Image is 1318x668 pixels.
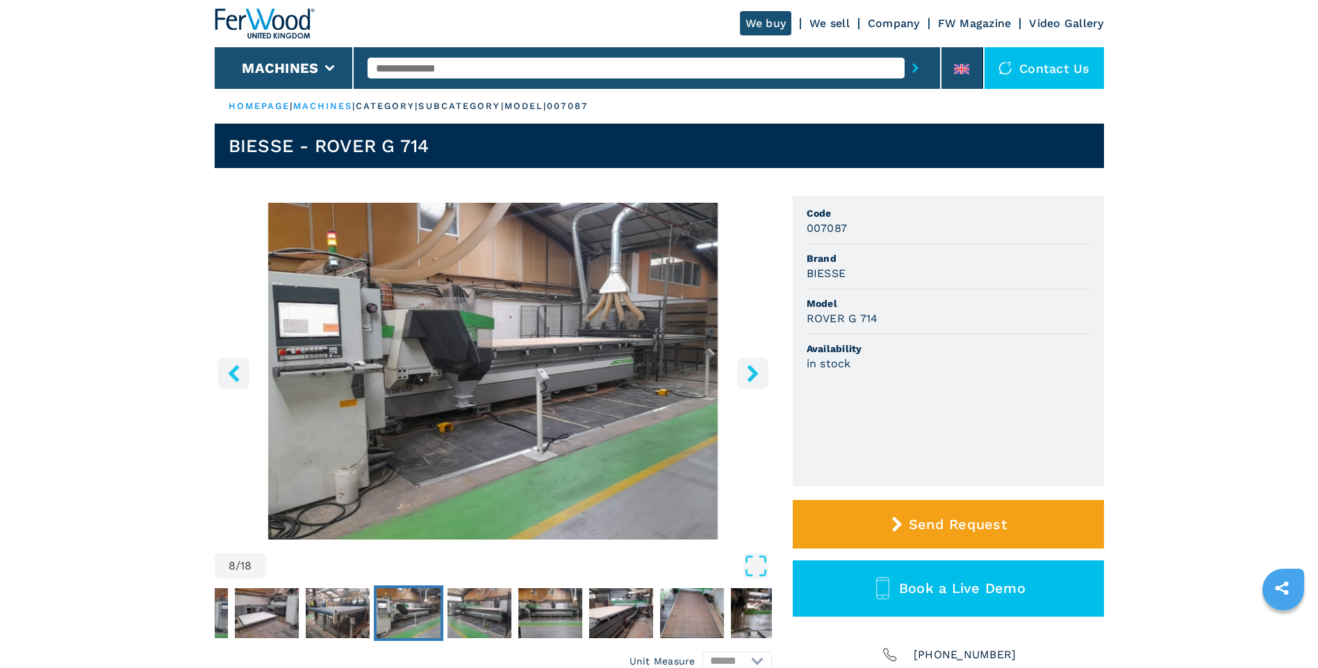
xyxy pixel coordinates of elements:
h3: 007087 [807,220,848,236]
div: Go to Slide 8 [215,203,772,540]
img: CNC Machine Centres With Flat Table BIESSE ROVER G 714 [215,203,772,540]
span: Code [807,206,1090,220]
button: Go to Slide 12 [657,585,727,641]
img: Phone [880,645,900,665]
img: 726cd3c084877d724d6edacb8dc4fd07 [731,588,795,638]
h3: in stock [807,356,851,371]
a: FW Magazine [938,17,1012,30]
button: Go to Slide 8 [374,585,443,641]
button: Book a Live Demo [793,560,1104,617]
button: Go to Slide 13 [728,585,798,641]
em: Unit Measure [629,654,695,668]
a: We buy [740,11,792,35]
button: Go to Slide 9 [445,585,514,641]
img: d6d1d2d8e84e6cbd02ca36711cb99e42 [589,588,653,638]
p: category | [356,100,419,112]
h3: ROVER G 714 [807,310,878,326]
img: 2d0faf9ea50d9ee68ea9a5502124481d [518,588,582,638]
button: right-button [737,358,768,389]
button: left-button [218,358,249,389]
img: 693ec6f9b60bc0c791c7dc0c8e84058a [377,588,440,638]
button: Go to Slide 6 [232,585,302,641]
span: | [352,101,355,111]
a: machines [293,101,353,111]
img: Contact us [998,61,1012,75]
span: 8 [229,560,236,571]
iframe: Chat [1259,606,1308,658]
p: subcategory | [418,100,504,112]
button: Go to Slide 7 [303,585,372,641]
p: model | [504,100,547,112]
div: Contact us [985,47,1104,89]
img: 114c654b6c927bcfcf435792f2d24e1d [306,588,370,638]
button: Go to Slide 5 [161,585,231,641]
a: HOMEPAGE [229,101,290,111]
img: 8d3e29b03ace546761094a0973ff5923 [164,588,228,638]
img: 5ba18b271a12d325359f698d2945af2d [235,588,299,638]
a: We sell [809,17,850,30]
button: Go to Slide 11 [586,585,656,641]
button: Machines [242,60,318,76]
p: 007087 [547,100,588,112]
span: [PHONE_NUMBER] [914,645,1016,665]
h1: BIESSE - ROVER G 714 [229,135,429,157]
img: 97e8d7dacb245b09260ec8e45d3fce06 [447,588,511,638]
span: Book a Live Demo [899,580,1025,596]
a: sharethis [1265,571,1299,606]
button: Go to Slide 10 [516,585,585,641]
a: Company [868,17,920,30]
button: submit-button [905,52,926,84]
a: Video Gallery [1029,17,1103,30]
span: Brand [807,251,1090,265]
img: Ferwood [215,8,315,39]
span: | [290,101,293,111]
button: Open Fullscreen [270,553,768,578]
h3: BIESSE [807,265,846,281]
button: Send Request [793,500,1104,549]
span: / [236,560,240,571]
span: Send Request [909,516,1007,533]
span: Availability [807,342,1090,356]
img: 7e5e35261ec7e152bb1d951113362e35 [660,588,724,638]
span: Model [807,297,1090,310]
span: 18 [240,560,252,571]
